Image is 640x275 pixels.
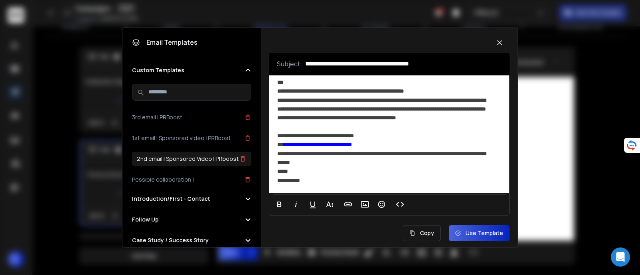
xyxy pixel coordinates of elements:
h3: 3rd email | PRBoost [132,113,182,121]
h3: Possible collaboration 1 [132,176,195,184]
button: Insert Link (Ctrl+K) [340,196,356,212]
button: Bold (Ctrl+B) [272,196,287,212]
button: More Text [322,196,337,212]
button: Introduction/First - Contact [132,195,251,203]
h1: Email Templates [132,38,198,47]
button: Custom Templates [132,66,251,74]
button: Follow Up [132,216,251,224]
button: Insert Image (Ctrl+P) [357,196,372,212]
button: Case Study / Success Story [132,236,251,244]
h3: 2nd email | Sponsored Video | PRboost [137,155,239,163]
button: Underline (Ctrl+U) [305,196,320,212]
div: Open Intercom Messenger [611,247,630,267]
h3: 1st email | Sponsored video | PRBoost [132,134,231,142]
button: Emoticons [374,196,389,212]
h2: Custom Templates [132,66,184,74]
button: Code View [392,196,408,212]
button: Italic (Ctrl+I) [288,196,304,212]
p: Subject: [277,59,302,69]
button: Use Template [449,225,510,241]
button: Copy [403,225,441,241]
